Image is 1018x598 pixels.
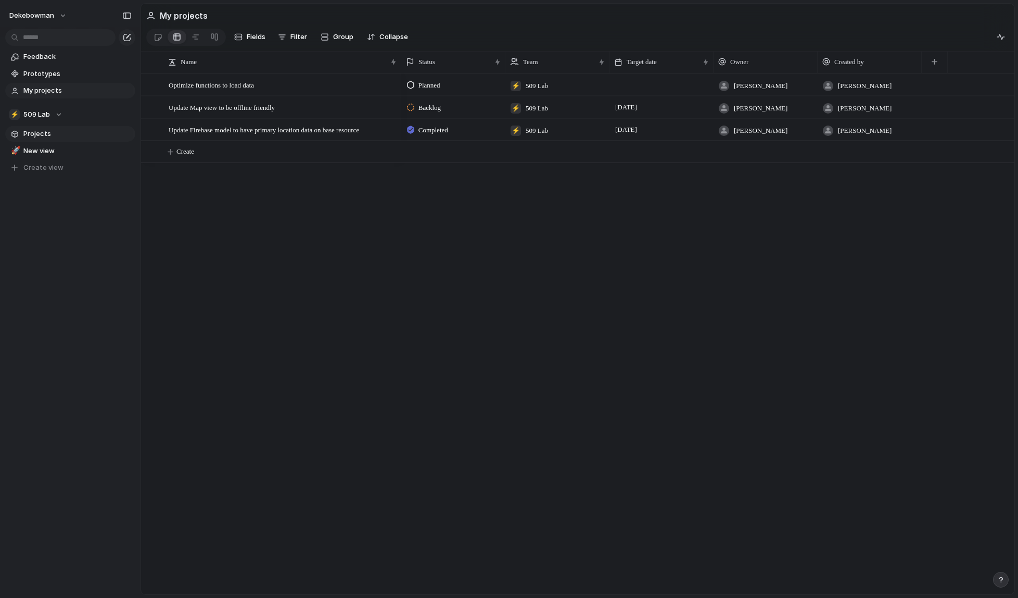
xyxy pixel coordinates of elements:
span: [DATE] [613,101,640,114]
span: Completed [418,125,448,135]
span: Collapse [379,32,408,42]
span: Projects [23,129,132,139]
span: dekebowman [9,10,54,21]
span: 509 Lab [526,103,548,114]
span: [PERSON_NAME] [838,81,892,91]
span: [PERSON_NAME] [734,103,787,114]
span: Owner [730,57,748,67]
button: Group [315,29,359,45]
button: ⚡509 Lab [5,107,135,122]
span: Filter [290,32,307,42]
span: [DATE] [613,123,640,136]
span: Fields [247,32,265,42]
span: 509 Lab [526,81,548,91]
h2: My projects [160,9,208,22]
span: Prototypes [23,69,132,79]
span: [PERSON_NAME] [838,103,892,114]
a: My projects [5,83,135,98]
span: Name [181,57,197,67]
span: Target date [627,57,657,67]
a: Prototypes [5,66,135,82]
button: Fields [230,29,270,45]
a: Projects [5,126,135,142]
span: 509 Lab [526,126,548,136]
button: 🚀 [9,146,20,156]
span: Created by [834,57,864,67]
div: 🚀 [11,145,18,157]
span: 509 Lab [23,109,50,120]
span: New view [23,146,132,156]
span: [PERSON_NAME] [734,126,787,136]
span: Create view [23,163,63,173]
span: Group [333,32,353,42]
a: 🚀New view [5,143,135,159]
span: Planned [418,80,440,91]
a: Feedback [5,49,135,65]
span: Create [176,146,194,157]
span: Update Firebase model to have primary location data on base resource [169,123,359,135]
button: dekebowman [5,7,72,24]
span: Feedback [23,52,132,62]
span: Update Map view to be offline friendly [169,101,275,113]
span: Status [418,57,435,67]
div: ⚡ [511,103,521,114]
span: [PERSON_NAME] [838,126,892,136]
span: Team [523,57,538,67]
div: ⚡ [511,126,521,136]
div: ⚡ [511,81,521,91]
button: Create view [5,160,135,176]
span: Optimize functions to load data [169,79,254,91]
span: Backlog [418,103,441,113]
button: Collapse [363,29,412,45]
div: ⚡ [9,109,20,120]
button: Filter [274,29,311,45]
span: [PERSON_NAME] [734,81,787,91]
span: My projects [23,85,132,96]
